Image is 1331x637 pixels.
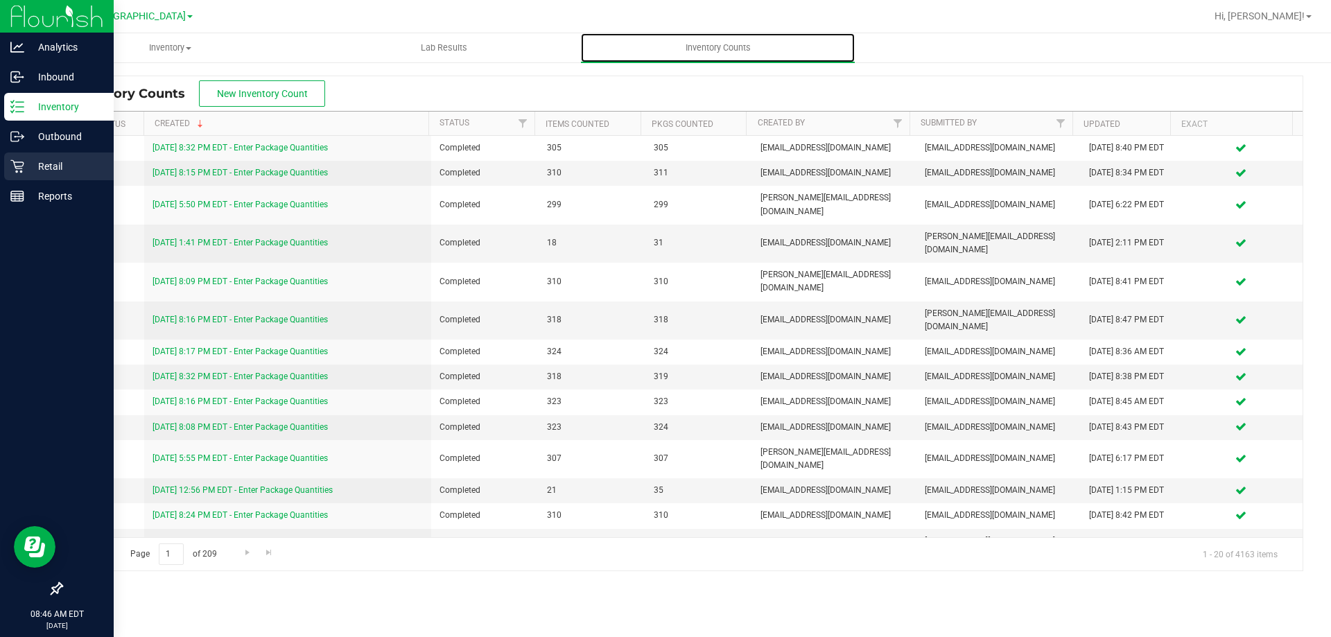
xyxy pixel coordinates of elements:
span: [EMAIL_ADDRESS][DOMAIN_NAME] [760,370,908,383]
span: [PERSON_NAME][EMAIL_ADDRESS][DOMAIN_NAME] [925,230,1072,256]
a: Filter [1049,112,1072,135]
span: [EMAIL_ADDRESS][DOMAIN_NAME] [925,370,1072,383]
span: Completed [440,421,530,434]
a: [DATE] 8:17 PM EDT - Enter Package Quantities [153,347,328,356]
span: Inventory Counts [72,86,199,101]
span: [EMAIL_ADDRESS][DOMAIN_NAME] [925,198,1072,211]
span: 323 [547,421,637,434]
span: Completed [440,370,530,383]
span: 1 - 20 of 4163 items [1192,543,1289,564]
p: Inventory [24,98,107,115]
span: Page of 209 [119,543,228,565]
a: Filter [886,112,909,135]
span: [PERSON_NAME][EMAIL_ADDRESS][DOMAIN_NAME] [760,446,908,472]
span: 310 [654,275,744,288]
span: [EMAIL_ADDRESS][DOMAIN_NAME] [925,421,1072,434]
p: Analytics [24,39,107,55]
span: 323 [654,395,744,408]
div: [DATE] 8:41 PM EDT [1089,275,1171,288]
inline-svg: Inbound [10,70,24,84]
p: Reports [24,188,107,204]
button: New Inventory Count [199,80,325,107]
a: Items Counted [546,119,609,129]
span: [EMAIL_ADDRESS][DOMAIN_NAME] [760,509,908,522]
a: Status [440,118,469,128]
span: 310 [547,275,637,288]
a: [DATE] 8:32 PM EDT - Enter Package Quantities [153,143,328,152]
span: Inventory Counts [667,42,769,54]
span: Completed [440,509,530,522]
span: [EMAIL_ADDRESS][DOMAIN_NAME] [760,484,908,497]
span: Completed [440,236,530,250]
span: Completed [440,345,530,358]
span: [PERSON_NAME][EMAIL_ADDRESS][DOMAIN_NAME] [760,191,908,218]
span: 35 [654,484,744,497]
a: [DATE] 8:15 PM EDT - Enter Package Quantities [153,168,328,177]
a: Created By [758,118,805,128]
span: 324 [654,421,744,434]
span: [PERSON_NAME][EMAIL_ADDRESS][DOMAIN_NAME] [925,307,1072,333]
span: 305 [547,141,637,155]
span: Completed [440,484,530,497]
span: 299 [547,198,637,211]
span: [EMAIL_ADDRESS][DOMAIN_NAME] [925,509,1072,522]
span: New Inventory Count [217,88,308,99]
span: 323 [547,395,637,408]
span: 318 [654,313,744,326]
span: [EMAIL_ADDRESS][DOMAIN_NAME] [925,166,1072,180]
span: Completed [440,313,530,326]
a: Go to the last page [259,543,279,562]
inline-svg: Analytics [10,40,24,54]
span: [EMAIL_ADDRESS][DOMAIN_NAME] [925,345,1072,358]
a: Pkgs Counted [652,119,713,129]
div: [DATE] 8:38 PM EDT [1089,370,1171,383]
span: Completed [440,452,530,465]
span: [EMAIL_ADDRESS][DOMAIN_NAME] [925,395,1072,408]
inline-svg: Outbound [10,130,24,143]
span: [EMAIL_ADDRESS][DOMAIN_NAME] [760,395,908,408]
input: 1 [159,543,184,565]
a: Submitted By [921,118,977,128]
span: 324 [654,345,744,358]
span: Hi, [PERSON_NAME]! [1215,10,1305,21]
p: Outbound [24,128,107,145]
span: [EMAIL_ADDRESS][DOMAIN_NAME] [925,452,1072,465]
div: [DATE] 2:11 PM EDT [1089,236,1171,250]
div: [DATE] 8:47 PM EDT [1089,313,1171,326]
span: 324 [547,345,637,358]
span: Completed [440,166,530,180]
span: Completed [440,198,530,211]
a: [DATE] 8:16 PM EDT - Enter Package Quantities [153,396,328,406]
span: 318 [547,370,637,383]
a: [DATE] 8:16 PM EDT - Enter Package Quantities [153,315,328,324]
a: Go to the next page [237,543,257,562]
span: Completed [440,275,530,288]
span: [PERSON_NAME][EMAIL_ADDRESS][DOMAIN_NAME] [760,268,908,295]
th: Exact [1170,112,1292,136]
div: [DATE] 8:43 PM EDT [1089,421,1171,434]
a: Updated [1084,119,1120,129]
span: [EMAIL_ADDRESS][DOMAIN_NAME] [925,141,1072,155]
a: [DATE] 5:55 PM EDT - Enter Package Quantities [153,453,328,463]
p: Inbound [24,69,107,85]
span: Inventory [34,42,306,54]
span: [EMAIL_ADDRESS][DOMAIN_NAME] [760,166,908,180]
p: 08:46 AM EDT [6,608,107,620]
a: Inventory [33,33,307,62]
span: 318 [547,313,637,326]
span: 21 [547,484,637,497]
span: Lab Results [402,42,486,54]
iframe: Resource center [14,526,55,568]
div: [DATE] 6:22 PM EDT [1089,198,1171,211]
span: [EMAIL_ADDRESS][DOMAIN_NAME] [760,345,908,358]
a: [DATE] 5:50 PM EDT - Enter Package Quantities [153,200,328,209]
div: [DATE] 8:34 PM EDT [1089,166,1171,180]
div: [DATE] 1:15 PM EDT [1089,484,1171,497]
span: [EMAIL_ADDRESS][DOMAIN_NAME] [925,484,1072,497]
span: 307 [654,452,744,465]
a: [DATE] 1:41 PM EDT - Enter Package Quantities [153,238,328,247]
span: 305 [654,141,744,155]
div: [DATE] 8:36 AM EDT [1089,345,1171,358]
a: Lab Results [307,33,581,62]
inline-svg: Inventory [10,100,24,114]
